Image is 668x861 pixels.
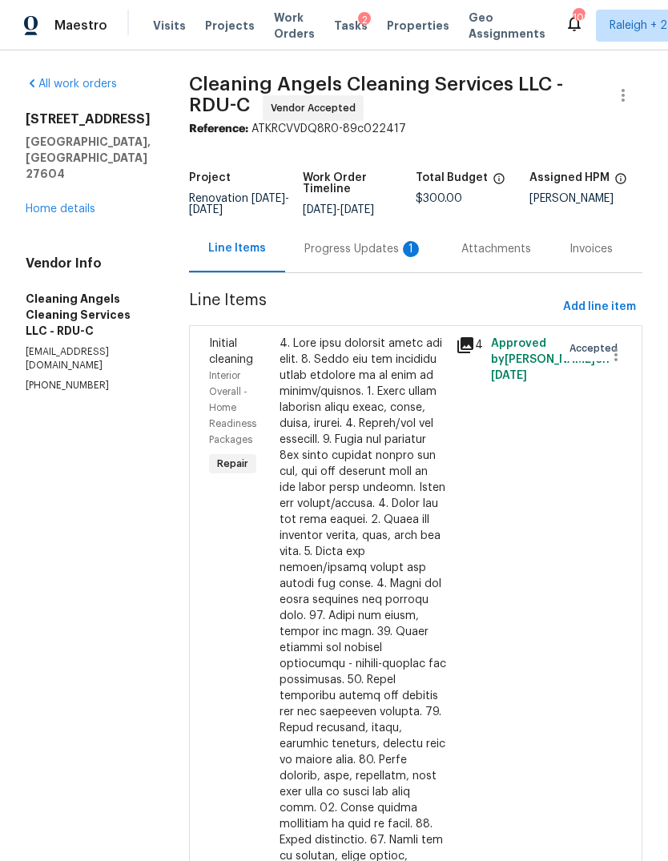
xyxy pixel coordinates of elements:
h5: Total Budget [416,172,488,183]
span: Geo Assignments [469,10,545,42]
span: Approved by [PERSON_NAME] on [491,338,610,381]
span: Vendor Accepted [271,100,362,116]
div: Progress Updates [304,241,423,257]
span: The total cost of line items that have been proposed by Opendoor. This sum includes line items th... [493,172,505,193]
span: - [303,204,374,215]
button: Add line item [557,292,642,322]
span: Renovation [189,193,289,215]
span: Line Items [189,292,557,322]
span: [DATE] [340,204,374,215]
span: Properties [387,18,449,34]
span: Add line item [563,297,636,317]
span: - [189,193,289,215]
h4: Vendor Info [26,255,151,272]
span: Interior Overall - Home Readiness Packages [209,371,256,445]
h5: Assigned HPM [529,172,610,183]
div: [PERSON_NAME] [529,193,643,204]
span: [DATE] [189,204,223,215]
div: Line Items [208,240,266,256]
div: 2 [358,12,371,28]
span: Cleaning Angels Cleaning Services LLC - RDU-C [189,74,563,115]
span: The hpm assigned to this work order. [614,172,627,193]
h5: Work Order Timeline [303,172,416,195]
h5: [GEOGRAPHIC_DATA], [GEOGRAPHIC_DATA] 27604 [26,134,151,182]
h5: Project [189,172,231,183]
p: [PHONE_NUMBER] [26,379,151,392]
span: [DATE] [303,204,336,215]
div: Invoices [569,241,613,257]
div: Attachments [461,241,531,257]
span: Accepted [569,340,624,356]
span: [DATE] [491,370,527,381]
div: ATKRCVVDQ8R0-89c022417 [189,121,642,137]
h5: Cleaning Angels Cleaning Services LLC - RDU-C [26,291,151,339]
p: [EMAIL_ADDRESS][DOMAIN_NAME] [26,345,151,372]
h2: [STREET_ADDRESS] [26,111,151,127]
span: Tasks [334,20,368,31]
span: Work Orders [274,10,315,42]
b: Reference: [189,123,248,135]
div: 4 [456,336,481,355]
span: Raleigh + 2 [610,18,667,34]
span: [DATE] [252,193,285,204]
a: All work orders [26,78,117,90]
span: Projects [205,18,255,34]
span: Initial cleaning [209,338,253,365]
span: Maestro [54,18,107,34]
span: Visits [153,18,186,34]
a: Home details [26,203,95,215]
span: Repair [211,456,255,472]
span: $300.00 [416,193,462,204]
div: 1 [403,241,419,257]
div: 109 [573,10,584,26]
